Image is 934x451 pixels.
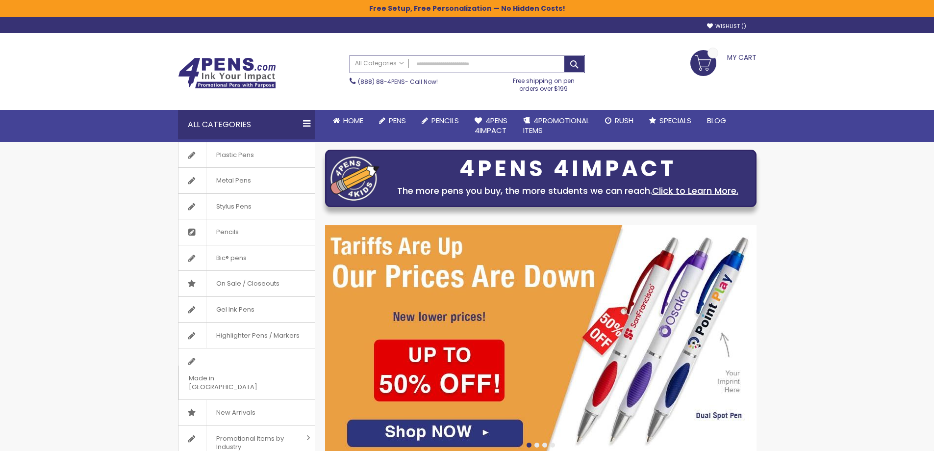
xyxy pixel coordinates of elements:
a: Metal Pens [178,168,315,193]
a: Plastic Pens [178,142,315,168]
a: Highlighter Pens / Markers [178,323,315,348]
span: On Sale / Closeouts [206,271,289,296]
a: All Categories [350,55,409,72]
span: 4Pens 4impact [475,115,507,135]
span: 4PROMOTIONAL ITEMS [523,115,589,135]
span: Stylus Pens [206,194,261,219]
span: Gel Ink Pens [206,297,264,322]
a: Rush [597,110,641,132]
span: Rush [615,115,633,126]
span: Plastic Pens [206,142,264,168]
span: Made in [GEOGRAPHIC_DATA] [178,366,290,399]
span: Home [343,115,363,126]
span: Pencils [431,115,459,126]
span: Specials [659,115,691,126]
img: four_pen_logo.png [330,156,379,201]
a: 4Pens4impact [467,110,515,142]
a: Pens [371,110,414,132]
a: Wishlist [707,23,746,30]
span: Metal Pens [206,168,261,193]
a: Pencils [178,219,315,245]
span: Pencils [206,219,249,245]
span: - Call Now! [358,78,438,86]
a: Click to Learn More. [652,185,738,197]
span: Blog [707,115,726,126]
a: Bic® pens [178,245,315,271]
a: On Sale / Closeouts [178,271,315,296]
span: Highlighter Pens / Markers [206,323,309,348]
a: Blog [699,110,734,132]
a: 4PROMOTIONALITEMS [515,110,597,142]
a: Pencils [414,110,467,132]
a: New Arrivals [178,400,315,425]
div: Free shipping on pen orders over $199 [503,73,585,93]
div: The more pens you buy, the more students we can reach. [384,184,751,198]
div: 4PENS 4IMPACT [384,159,751,179]
a: Made in [GEOGRAPHIC_DATA] [178,348,315,399]
a: (888) 88-4PENS [358,78,405,86]
span: All Categories [355,59,404,67]
a: Home [325,110,371,132]
a: Gel Ink Pens [178,297,315,322]
span: New Arrivals [206,400,265,425]
div: All Categories [178,110,315,139]
span: Pens [389,115,406,126]
img: 4Pens Custom Pens and Promotional Products [178,57,276,89]
span: Bic® pens [206,245,256,271]
a: Specials [641,110,699,132]
a: Stylus Pens [178,194,315,219]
